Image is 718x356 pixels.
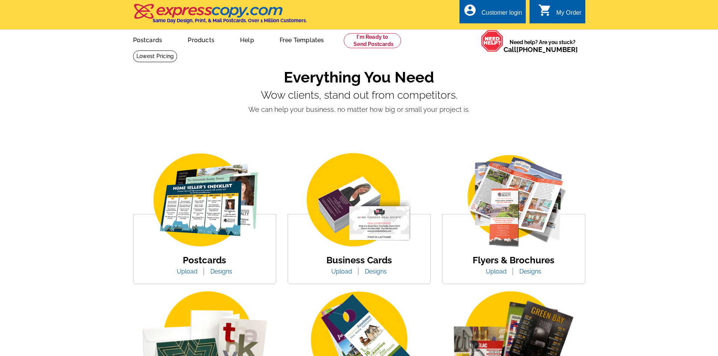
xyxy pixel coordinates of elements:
[133,89,585,101] p: Wow clients, stand out from competitors.
[480,268,512,275] a: Upload
[133,9,307,23] a: Same Day Design, Print, & Mail Postcards. Over 1 Million Customers.
[153,18,307,23] h4: Same Day Design, Print, & Mail Postcards. Over 1 Million Customers.
[504,46,578,53] span: Call
[133,68,585,86] h1: Everything You Need
[326,268,358,275] a: Upload
[463,3,477,17] i: account_circle
[463,8,522,18] a: account_circle Customer login
[538,3,552,17] i: shopping_cart
[516,46,578,53] a: [PHONE_NUMBER]
[473,255,554,266] a: Flyers & Brochures
[514,268,547,275] a: Designs
[538,8,582,18] a: shopping_cart My Order
[556,9,582,20] div: My Order
[171,268,203,275] a: Upload
[205,268,238,275] a: Designs
[268,31,336,48] a: Free Templates
[295,151,423,250] img: business-card.png
[141,151,269,250] img: img_postcard.png
[228,31,266,48] a: Help
[450,151,578,250] img: flyer-card.png
[176,31,227,48] a: Products
[326,255,392,266] a: Business Cards
[359,268,392,275] a: Designs
[183,255,226,266] a: Postcards
[133,104,585,115] p: We can help your business, no matter how big or small your project is.
[481,30,504,52] img: help
[481,9,522,20] div: Customer login
[121,31,175,48] a: Postcards
[504,38,582,53] span: Need help? Are you stuck?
